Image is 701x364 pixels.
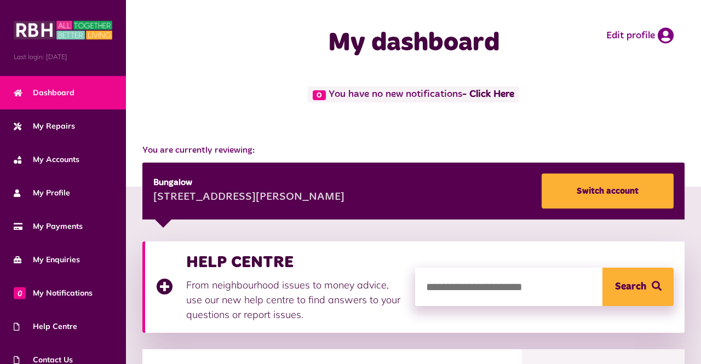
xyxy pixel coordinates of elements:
[14,287,93,299] span: My Notifications
[14,52,112,62] span: Last login: [DATE]
[308,86,519,102] span: You have no new notifications
[153,189,344,206] div: [STREET_ADDRESS][PERSON_NAME]
[14,154,79,165] span: My Accounts
[14,254,80,265] span: My Enquiries
[153,176,344,189] div: Bungalow
[14,120,75,132] span: My Repairs
[14,87,74,99] span: Dashboard
[615,268,646,306] span: Search
[186,278,404,322] p: From neighbourhood issues to money advice, use our new help centre to find answers to your questi...
[14,19,112,41] img: MyRBH
[186,252,404,272] h3: HELP CENTRE
[542,174,674,209] a: Switch account
[606,27,674,44] a: Edit profile
[462,90,514,100] a: - Click Here
[602,268,674,306] button: Search
[142,144,685,157] span: You are currently reviewing:
[313,90,326,100] span: 0
[281,27,547,59] h1: My dashboard
[14,321,77,332] span: Help Centre
[14,187,70,199] span: My Profile
[14,221,83,232] span: My Payments
[14,287,26,299] span: 0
